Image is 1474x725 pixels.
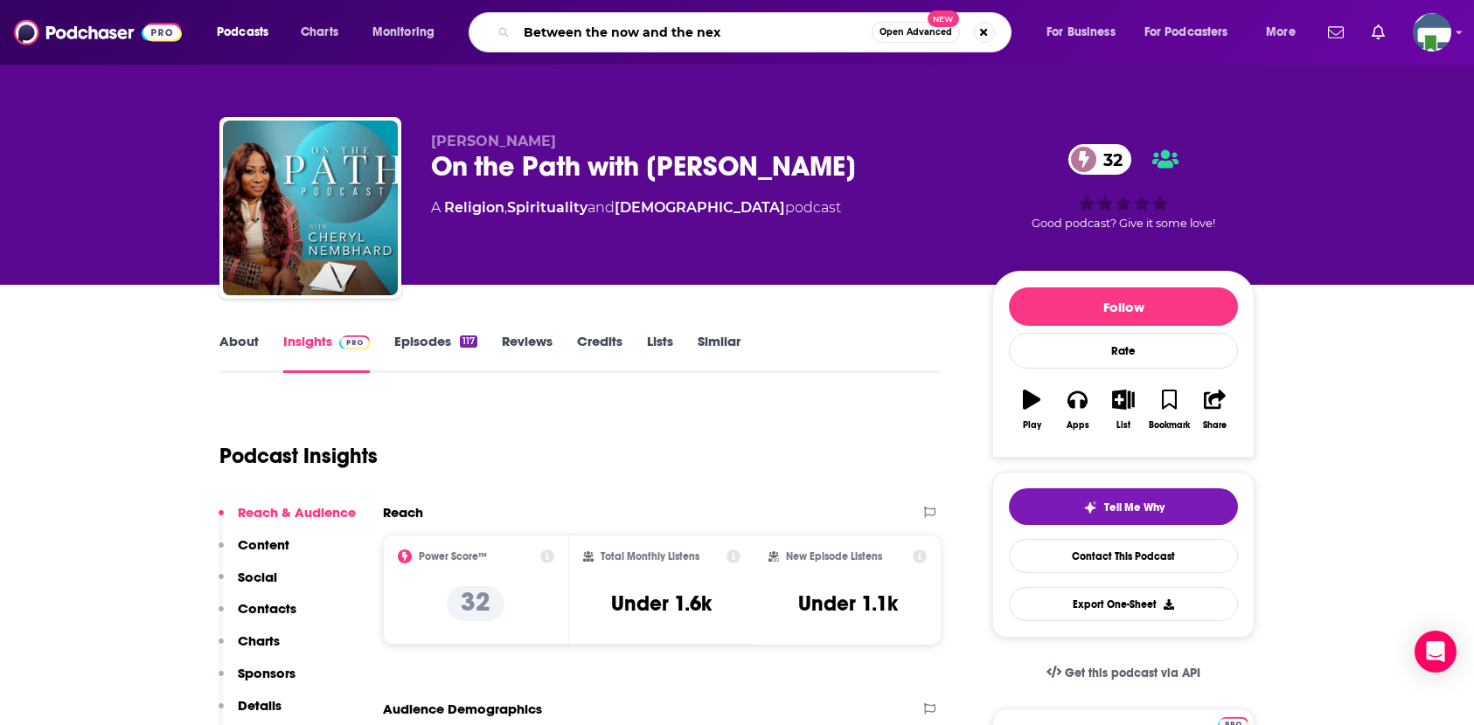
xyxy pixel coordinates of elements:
[219,443,378,469] h1: Podcast Insights
[1023,420,1041,431] div: Play
[1413,13,1451,52] img: User Profile
[647,333,673,373] a: Lists
[431,197,841,218] div: A podcast
[238,569,277,585] p: Social
[205,18,291,46] button: open menu
[1133,18,1254,46] button: open menu
[447,586,504,621] p: 32
[238,632,280,649] p: Charts
[238,665,295,681] p: Sponsors
[1144,20,1228,45] span: For Podcasters
[238,504,356,521] p: Reach & Audience
[1068,144,1131,175] a: 32
[460,335,477,348] div: 117
[504,199,507,216] span: ,
[517,18,872,46] input: Search podcasts, credits, & more...
[1365,17,1392,47] a: Show notifications dropdown
[502,333,553,373] a: Reviews
[601,550,699,563] h2: Total Monthly Listens
[238,536,289,553] p: Content
[1266,20,1296,45] span: More
[1009,488,1238,525] button: tell me why sparkleTell Me Why
[880,28,952,37] span: Open Advanced
[1009,539,1238,573] a: Contact This Podcast
[698,333,740,373] a: Similar
[588,199,615,216] span: and
[372,20,435,45] span: Monitoring
[1032,652,1214,694] a: Get this podcast via API
[1415,631,1457,673] div: Open Intercom Messenger
[14,16,182,49] img: Podchaser - Follow, Share and Rate Podcasts
[219,333,259,373] a: About
[798,590,898,617] h3: Under 1.1k
[360,18,457,46] button: open menu
[238,697,282,714] p: Details
[339,335,370,349] img: Podchaser Pro
[444,199,504,216] a: Religion
[1054,378,1100,441] button: Apps
[419,550,487,563] h2: Power Score™
[283,333,370,373] a: InsightsPodchaser Pro
[1192,378,1238,441] button: Share
[1032,217,1215,230] span: Good podcast? Give it some love!
[1034,18,1137,46] button: open menu
[301,20,338,45] span: Charts
[1413,13,1451,52] button: Show profile menu
[223,121,398,295] img: On the Path with Cheryl Nembhard
[1116,420,1130,431] div: List
[1321,17,1351,47] a: Show notifications dropdown
[1067,420,1089,431] div: Apps
[611,590,712,617] h3: Under 1.6k
[219,600,296,632] button: Contacts
[615,199,785,216] a: [DEMOGRAPHIC_DATA]
[1203,420,1227,431] div: Share
[219,665,295,697] button: Sponsors
[1009,378,1054,441] button: Play
[507,199,588,216] a: Spirituality
[1065,666,1200,680] span: Get this podcast via API
[992,133,1255,241] div: 32Good podcast? Give it some love!
[485,12,1028,52] div: Search podcasts, credits, & more...
[1086,144,1131,175] span: 32
[238,600,296,617] p: Contacts
[1101,378,1146,441] button: List
[577,333,622,373] a: Credits
[289,18,349,46] a: Charts
[1083,501,1097,514] img: tell me why sparkle
[1254,18,1318,46] button: open menu
[1413,13,1451,52] span: Logged in as KCMedia
[872,22,960,43] button: Open AdvancedNew
[217,20,268,45] span: Podcasts
[1104,501,1165,514] span: Tell Me Why
[1046,20,1116,45] span: For Business
[1009,587,1238,621] button: Export One-Sheet
[1009,333,1238,369] div: Rate
[1146,378,1192,441] button: Bookmark
[383,504,423,521] h2: Reach
[431,133,556,149] span: [PERSON_NAME]
[394,333,477,373] a: Episodes117
[1009,287,1238,326] button: Follow
[219,536,289,569] button: Content
[786,550,882,563] h2: New Episode Listens
[219,504,356,536] button: Reach & Audience
[219,632,280,665] button: Charts
[383,701,542,717] h2: Audience Demographics
[928,10,959,27] span: New
[1149,420,1190,431] div: Bookmark
[219,569,277,601] button: Social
